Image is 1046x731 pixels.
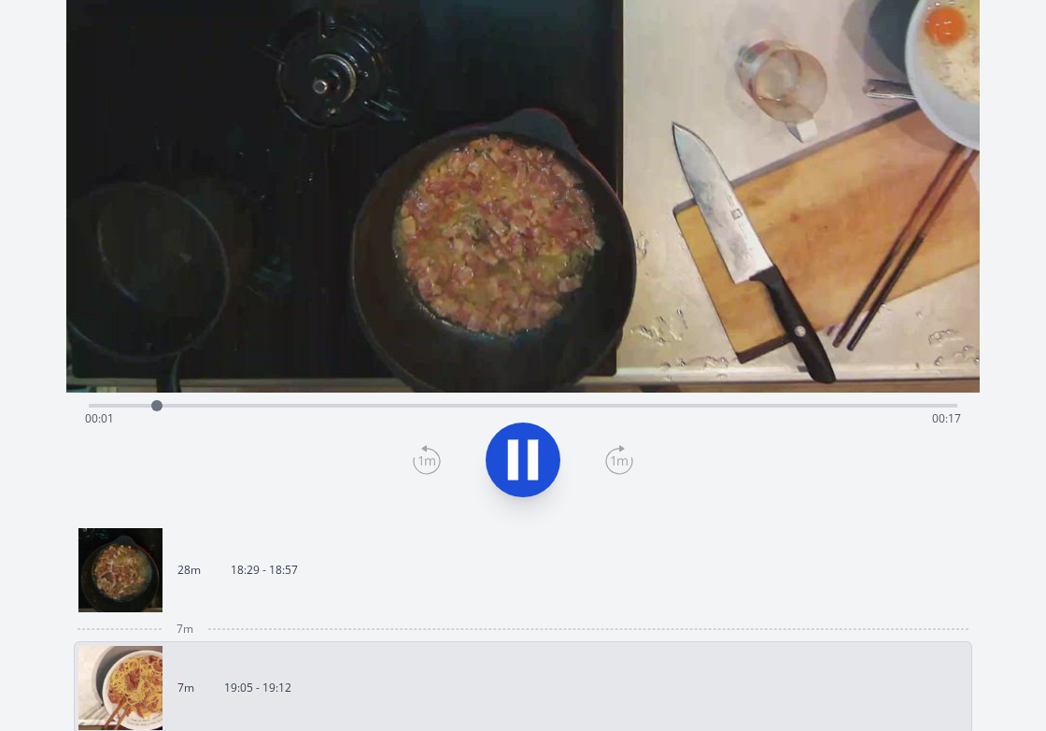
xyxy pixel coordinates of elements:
[177,622,193,637] span: 7m
[231,563,298,578] p: 18:29 - 18:57
[78,646,163,730] img: 250821100545_thumb.jpeg
[85,410,114,426] span: 00:01
[78,528,163,612] img: 250821092945_thumb.jpeg
[932,410,961,426] span: 00:17
[224,681,291,695] p: 19:05 - 19:12
[177,563,201,578] p: 28m
[177,681,194,695] p: 7m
